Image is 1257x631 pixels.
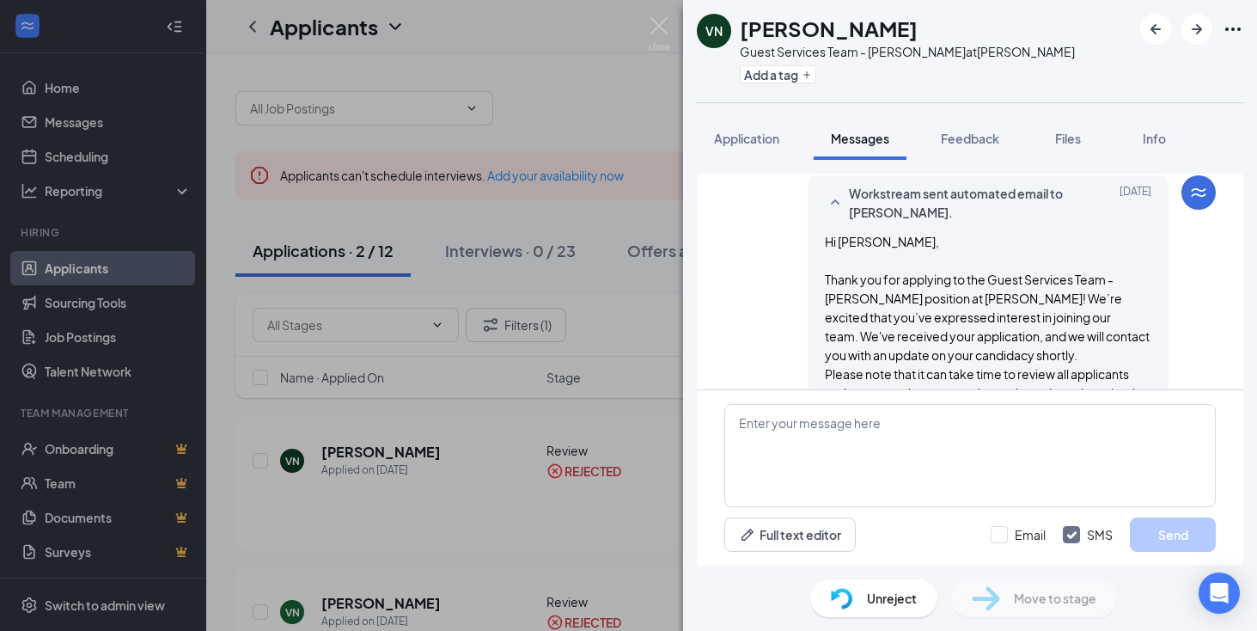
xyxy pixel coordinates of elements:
svg: ArrowLeftNew [1145,19,1166,40]
span: Application [714,131,779,146]
p: Thank you for applying to the Guest Services Team - [PERSON_NAME] position at [PERSON_NAME]! We’r... [825,270,1151,365]
div: Guest Services Team - [PERSON_NAME] at [PERSON_NAME] [740,43,1075,60]
span: Files [1055,131,1081,146]
button: PlusAdd a tag [740,65,816,83]
button: ArrowRight [1181,14,1212,45]
svg: Plus [802,70,812,80]
p: Please note that it can take time to review all applicants and we appreciate your patience throug... [825,365,1151,459]
div: VN [705,22,723,40]
div: Open Intercom Messenger [1199,573,1240,614]
span: Unreject [867,589,917,608]
span: [DATE] [1120,184,1151,222]
h1: [PERSON_NAME] [740,14,918,43]
svg: Ellipses [1223,19,1243,40]
span: Feedback [941,131,999,146]
button: Send [1130,518,1216,552]
svg: WorkstreamLogo [1188,182,1209,203]
span: Move to stage [1014,589,1096,608]
span: Info [1143,131,1166,146]
svg: ArrowRight [1187,19,1207,40]
p: Hi [PERSON_NAME], [825,232,1151,251]
button: Full text editorPen [724,518,856,552]
svg: Pen [739,526,756,543]
span: Workstream sent automated email to [PERSON_NAME]. [849,184,1074,222]
button: ArrowLeftNew [1140,14,1171,45]
svg: SmallChevronUp [825,193,845,213]
span: Messages [831,131,889,146]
